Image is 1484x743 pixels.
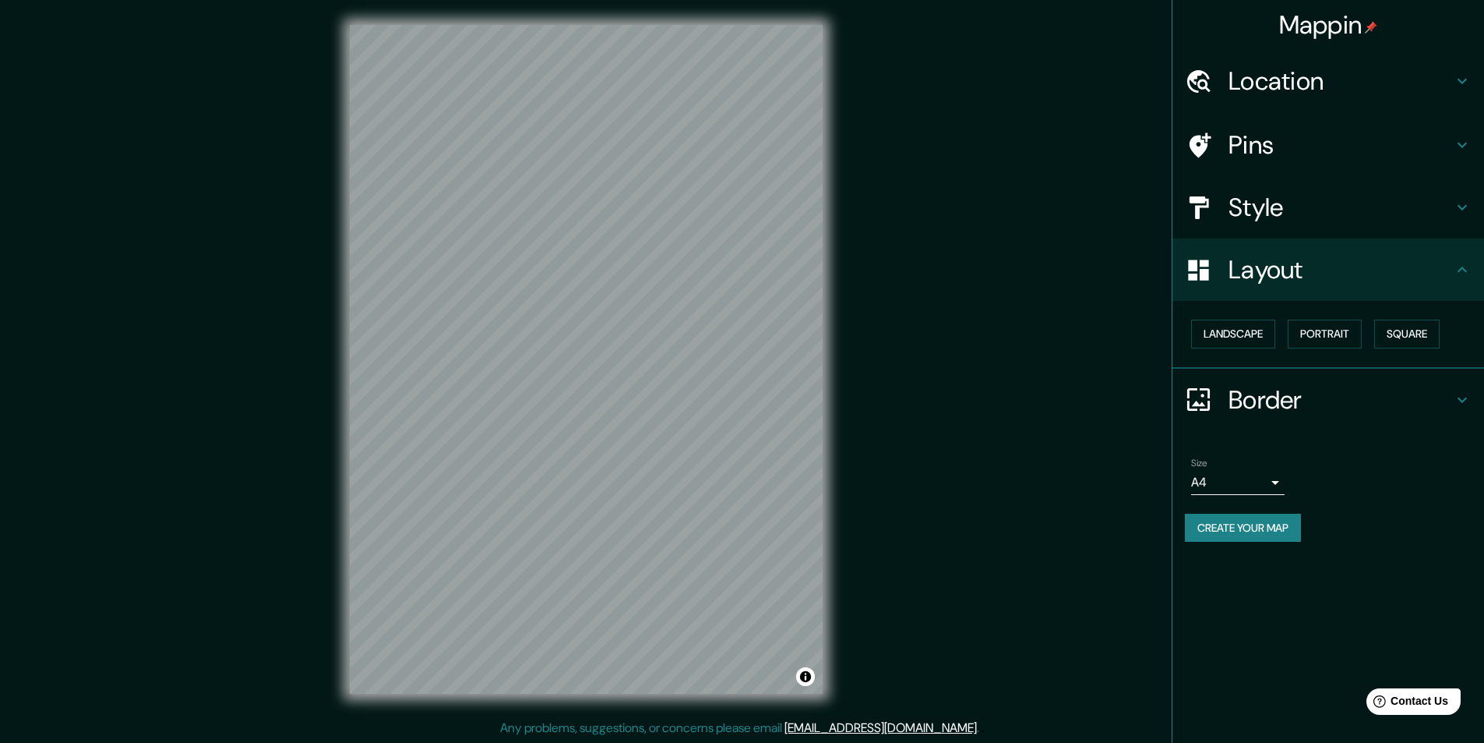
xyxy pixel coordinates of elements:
[1172,239,1484,301] div: Layout
[1172,176,1484,239] div: Style
[1288,320,1362,349] button: Portrait
[1172,369,1484,431] div: Border
[1374,320,1440,349] button: Square
[1279,9,1378,41] h4: Mappin
[1172,50,1484,112] div: Location
[979,719,982,738] div: .
[796,667,815,686] button: Toggle attribution
[1345,682,1467,726] iframe: Help widget launcher
[1228,384,1453,416] h4: Border
[1185,514,1301,543] button: Create your map
[982,719,985,738] div: .
[1172,114,1484,176] div: Pins
[784,720,977,736] a: [EMAIL_ADDRESS][DOMAIN_NAME]
[1191,320,1275,349] button: Landscape
[1191,470,1285,495] div: A4
[350,25,823,694] canvas: Map
[1365,21,1377,34] img: pin-icon.png
[1228,65,1453,97] h4: Location
[1228,129,1453,161] h4: Pins
[1228,192,1453,223] h4: Style
[500,719,979,738] p: Any problems, suggestions, or concerns please email .
[1228,254,1453,285] h4: Layout
[1191,456,1207,469] label: Size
